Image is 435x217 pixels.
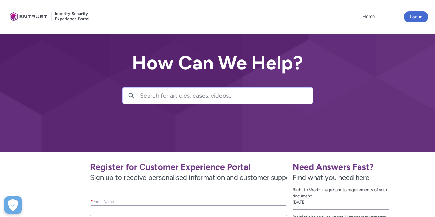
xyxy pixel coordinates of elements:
div: Cookie Preferences [4,196,22,214]
abbr: required [91,199,93,204]
button: Log in [404,11,428,22]
h1: Need Answers Fast? [293,162,388,172]
h1: Register for Customer Experience Portal [90,162,287,172]
span: Find what you need here. [293,173,371,182]
button: Search [123,88,140,104]
a: Home [361,11,377,22]
a: Right to Work: Image/ photo requirements of your document[DATE] [293,183,388,210]
span: Right to Work: Image/ photo requirements of your document [293,187,388,199]
input: Search for articles, cases, videos... [140,88,313,104]
lightning-formatted-date-time: [DATE] [293,200,306,205]
label: First Name [90,197,117,205]
h2: How Can We Help? [122,52,313,74]
span: Sign up to receive personalised information and customer support [90,172,287,183]
button: Open Preferences [4,196,22,214]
